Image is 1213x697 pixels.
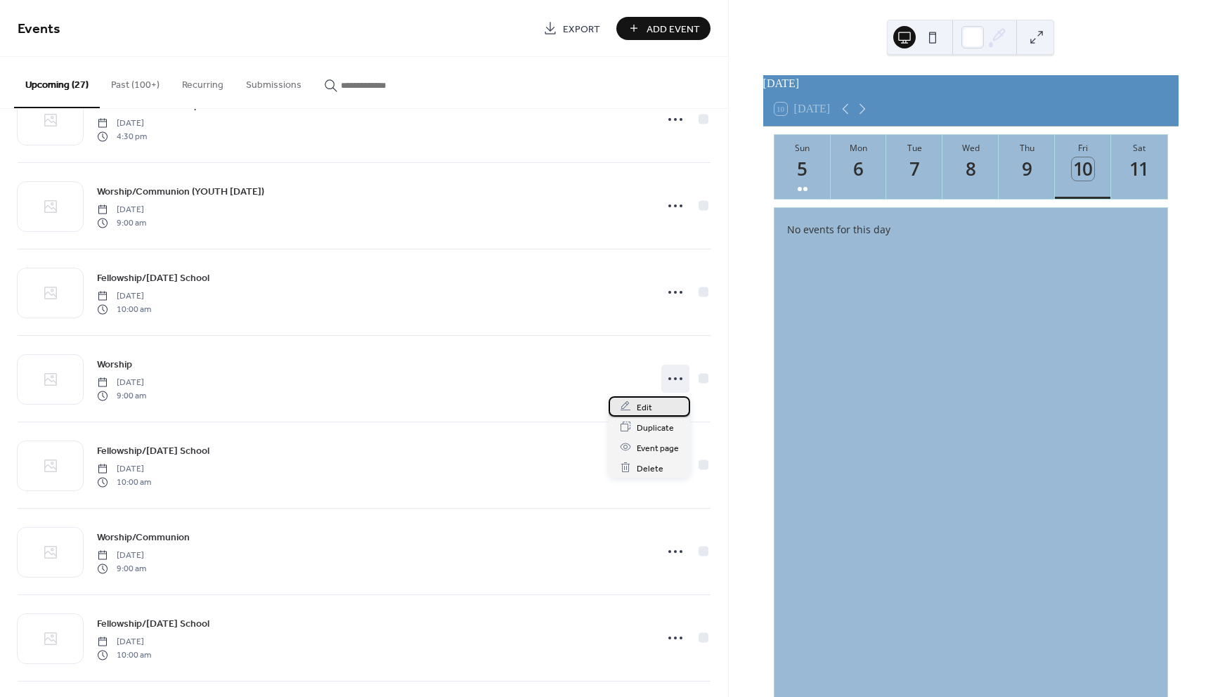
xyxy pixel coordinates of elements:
div: No events for this day [776,213,1165,246]
span: 4:30 pm [97,130,147,143]
span: Fellowship/[DATE] School [97,444,209,459]
span: Add Event [647,22,700,37]
span: Fellowship/[DATE] School [97,271,209,286]
span: [DATE] [97,463,151,476]
div: 8 [959,157,982,181]
div: Thu [1003,142,1051,154]
span: 9:00 am [97,389,146,402]
div: [DATE] [763,75,1179,92]
button: Sun5 [774,135,831,199]
span: Worship/Communion [97,530,190,545]
span: Export [563,22,600,37]
span: 10:00 am [97,649,151,661]
div: Sun [779,142,826,154]
span: Edit [637,400,652,415]
div: 10 [1072,157,1095,181]
span: [DATE] [97,117,147,130]
button: Sat11 [1111,135,1167,199]
div: Sat [1115,142,1163,154]
span: Event page [637,441,679,455]
span: [DATE] [97,204,146,216]
div: Fri [1059,142,1107,154]
span: 9:00 am [97,216,146,229]
span: Duplicate [637,420,674,435]
span: [DATE] [97,636,151,649]
span: Worship [97,358,132,372]
span: Fellowship/[DATE] School [97,617,209,632]
button: Submissions [235,57,313,107]
button: Upcoming (27) [14,57,100,108]
a: Worship [97,356,132,372]
div: 5 [791,157,814,181]
div: Wed [947,142,994,154]
a: Fellowship/[DATE] School [97,615,209,632]
span: 10:00 am [97,303,151,315]
div: Tue [890,142,938,154]
button: Fri10 [1055,135,1111,199]
span: Events [18,15,60,43]
div: 11 [1128,157,1151,181]
button: Thu9 [999,135,1055,199]
button: Tue7 [886,135,942,199]
button: Past (100+) [100,57,171,107]
span: 10:00 am [97,476,151,488]
div: Mon [835,142,883,154]
a: Export [533,17,611,40]
span: [DATE] [97,290,151,303]
a: Worship/Communion (YOUTH [DATE]) [97,183,264,200]
button: Recurring [171,57,235,107]
a: Worship/Communion [97,529,190,545]
div: 6 [847,157,870,181]
span: Worship/Communion (YOUTH [DATE]) [97,185,264,200]
span: [DATE] [97,549,146,562]
div: 9 [1016,157,1039,181]
div: 7 [903,157,926,181]
button: Wed8 [942,135,999,199]
span: Delete [637,461,663,476]
a: Fellowship/[DATE] School [97,443,209,459]
span: 9:00 am [97,562,146,575]
span: [DATE] [97,377,146,389]
button: Mon6 [831,135,887,199]
a: Fellowship/[DATE] School [97,270,209,286]
button: Add Event [616,17,711,40]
